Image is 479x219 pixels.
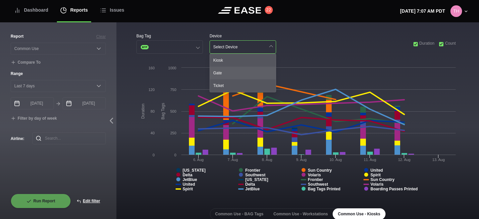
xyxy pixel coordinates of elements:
text: 80 [151,109,155,113]
tspan: JetBlue [183,177,197,182]
text: 0 [174,153,176,157]
tspan: 8. Aug [262,158,272,162]
span: Count [445,40,456,46]
input: mm/dd/yyyy [11,97,54,109]
tspan: United [371,168,383,173]
div: Ticket [210,79,276,92]
tspan: Southwest [308,182,328,187]
tspan: 12. Aug [398,158,410,162]
div: Gate [210,67,276,79]
tspan: Southwest [245,173,265,177]
div: Select Device [213,45,238,49]
tspan: 6. Aug [193,158,204,162]
span: BTP [141,45,149,49]
button: BTP [136,40,203,54]
tspan: Delta [183,173,193,177]
button: Clear [96,34,106,40]
label: Airline : [11,136,22,142]
tspan: 7. Aug [228,158,238,162]
tspan: Boarding Passes Printed [371,187,418,191]
tspan: Volaris [371,182,384,187]
tspan: Volaris [308,173,321,177]
tspan: Duration [141,104,145,119]
tspan: 10. Aug [329,158,342,162]
button: Edit filter [71,194,106,208]
span: Duration [419,40,434,46]
tspan: United [183,182,195,187]
tspan: Delta [245,182,255,187]
div: Device [210,33,276,39]
label: Range [11,71,106,77]
text: 500 [170,109,176,113]
label: Report [11,33,24,39]
div: Kiosk [210,54,276,67]
tspan: 11. Aug [364,158,376,162]
tspan: Sun Country [308,168,332,173]
img: 80ca9e2115b408c1dc8c56a444986cd3 [450,5,462,17]
div: Bag Tag [136,33,203,39]
p: [DATE] 7:07 AM PDT [400,8,445,15]
text: 0 [153,153,155,157]
input: mm/dd/yyyy [63,97,106,109]
button: 22 [265,6,273,14]
tspan: Frontier [308,177,323,182]
button: Select Device [210,40,276,54]
button: Compare To [11,60,41,65]
tspan: Spirit [183,187,193,191]
tspan: 13. Aug [432,158,445,162]
tspan: [US_STATE] [183,168,206,173]
text: 1000 [168,66,176,70]
tspan: Frontier [245,168,260,173]
input: Search... [32,132,106,144]
tspan: Spirit [371,173,381,177]
tspan: JetBlue [245,187,260,191]
text: 160 [148,66,154,70]
text: 120 [148,88,154,92]
tspan: [US_STATE] [245,177,268,182]
text: 40 [151,131,155,135]
text: 250 [170,131,176,135]
tspan: 9. Aug [296,158,306,162]
button: Filter by day of week [11,116,57,121]
tspan: Bag Tags Printed [308,187,341,191]
text: 750 [170,88,176,92]
tspan: Bag Tags [161,103,165,120]
tspan: Sun Country [371,177,395,182]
